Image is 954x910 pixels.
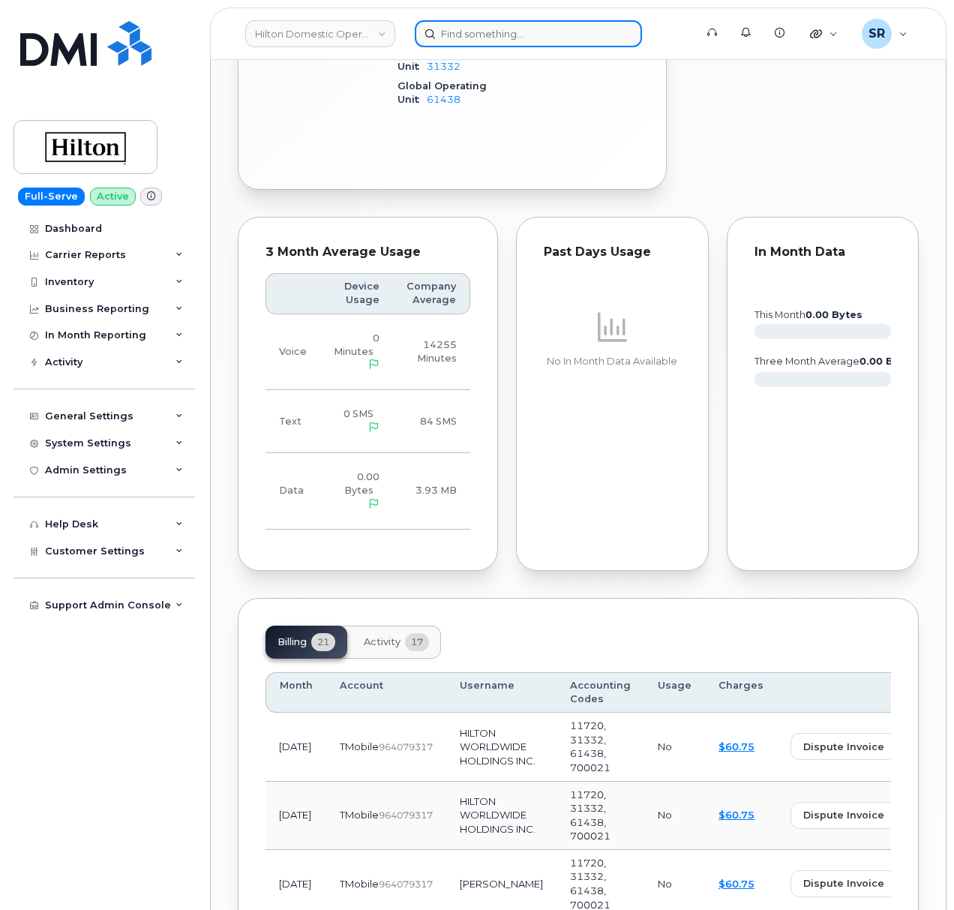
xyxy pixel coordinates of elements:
p: No In Month Data Available [544,355,681,368]
div: Sebastian Reissig [851,19,918,49]
td: 3.93 MB [393,453,470,530]
button: dispute invoice [790,802,897,829]
input: Find something... [415,20,642,47]
div: Past Days Usage [544,245,681,260]
th: Usage [644,672,705,713]
button: dispute invoice [790,870,897,897]
a: 61438 [427,94,460,105]
span: dispute invoice [803,740,884,754]
span: SR [868,25,885,43]
div: In Month Data [754,245,892,260]
button: dispute invoice [790,733,897,760]
span: 0 SMS [343,408,373,419]
span: Activity [364,636,400,648]
span: TMobile [340,809,379,821]
tspan: 0.00 Bytes [859,356,916,367]
span: dispute invoice [803,876,884,890]
td: HILTON WORLDWIDE HOLDINGS INC. [446,782,556,850]
td: No [644,782,705,850]
a: $60.75 [718,809,754,821]
th: Account [326,672,446,713]
td: 84 SMS [393,390,470,453]
a: Hilton Domestic Operating Company Inc [245,20,395,47]
td: Voice [265,314,320,391]
a: $60.75 [718,878,754,890]
th: Device Usage [320,273,393,314]
th: Charges [705,672,777,713]
span: 964079317 [379,809,433,821]
td: No [644,713,705,781]
td: Data [265,453,320,530]
a: $60.75 [718,740,754,752]
span: 17 [405,633,429,651]
span: 0.00 Bytes [344,471,379,496]
td: 14255 Minutes [393,314,470,391]
iframe: Messenger Launcher [889,845,943,899]
span: 964079317 [379,878,433,890]
th: Username [446,672,556,713]
span: 964079317 [379,741,433,752]
th: Accounting Codes [556,672,644,713]
div: 3 Month Average Usage [265,245,470,260]
td: HILTON WORLDWIDE HOLDINGS INC. [446,713,556,781]
span: TMobile [340,740,379,752]
a: 31332 [427,61,460,72]
th: Company Average [393,273,470,314]
span: 11720, 31332, 61438, 700021 [570,788,610,842]
tspan: 0.00 Bytes [805,309,862,320]
td: [DATE] [265,782,326,850]
th: Month [265,672,326,713]
text: this month [754,309,862,320]
div: Quicklinks [799,19,848,49]
span: TMobile [340,878,379,890]
span: dispute invoice [803,808,884,822]
td: [DATE] [265,713,326,781]
span: Global Business Unit [397,47,483,71]
span: 0 Minutes [334,332,379,357]
text: three month average [754,356,916,367]
td: Text [265,390,320,453]
span: 11720, 31332, 61438, 700021 [570,719,610,773]
span: Global Operating Unit [397,80,487,105]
